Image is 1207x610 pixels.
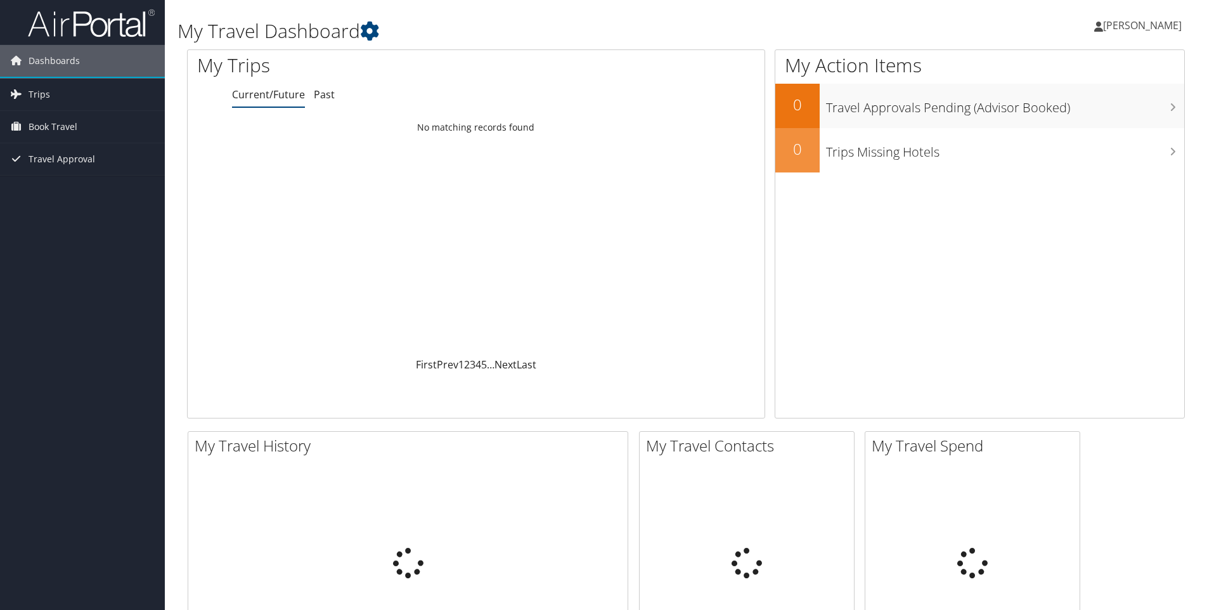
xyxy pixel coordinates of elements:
[872,435,1080,457] h2: My Travel Spend
[470,358,475,372] a: 3
[314,88,335,101] a: Past
[232,88,305,101] a: Current/Future
[437,358,458,372] a: Prev
[458,358,464,372] a: 1
[464,358,470,372] a: 2
[177,18,855,44] h1: My Travel Dashboard
[475,358,481,372] a: 4
[29,79,50,110] span: Trips
[826,137,1184,161] h3: Trips Missing Hotels
[29,45,80,77] span: Dashboards
[775,128,1184,172] a: 0Trips Missing Hotels
[1103,18,1182,32] span: [PERSON_NAME]
[775,138,820,160] h2: 0
[188,116,765,139] td: No matching records found
[826,93,1184,117] h3: Travel Approvals Pending (Advisor Booked)
[416,358,437,372] a: First
[775,84,1184,128] a: 0Travel Approvals Pending (Advisor Booked)
[1094,6,1194,44] a: [PERSON_NAME]
[494,358,517,372] a: Next
[487,358,494,372] span: …
[28,8,155,38] img: airportal-logo.png
[775,94,820,115] h2: 0
[197,52,515,79] h1: My Trips
[646,435,854,457] h2: My Travel Contacts
[195,435,628,457] h2: My Travel History
[29,143,95,175] span: Travel Approval
[29,111,77,143] span: Book Travel
[481,358,487,372] a: 5
[775,52,1184,79] h1: My Action Items
[517,358,536,372] a: Last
